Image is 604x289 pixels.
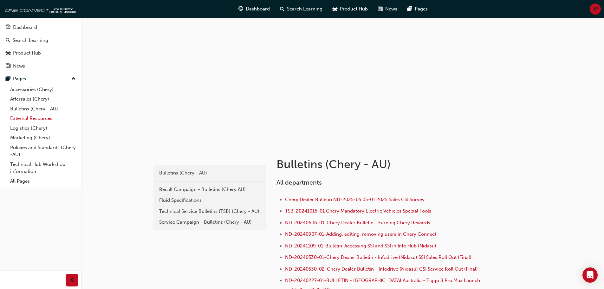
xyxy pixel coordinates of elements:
[276,157,484,171] h1: Bulletins (Chery - AU)
[275,3,328,16] a: search-iconSearch Learning
[156,206,264,217] a: Technical Service Bulletins (TSB) (Chery - AU)
[246,5,270,13] span: Dashboard
[287,5,322,13] span: Search Learning
[6,76,10,82] span: pages-icon
[3,20,78,73] button: DashboardSearch LearningProduct HubNews
[3,60,78,72] a: News
[8,114,78,123] a: External Resources
[8,85,78,95] a: Accessories (Chery)
[3,73,78,85] button: Pages
[8,133,78,143] a: Marketing (Chery)
[6,25,10,30] span: guage-icon
[3,3,76,15] img: oneconnect
[156,184,264,195] a: Recall Campaign - Bulletins (Chery AU)
[6,38,10,43] span: search-icon
[233,3,275,16] a: guage-iconDashboard
[159,208,261,215] div: Technical Service Bulletins (TSB) (Chery - AU)
[285,266,478,272] a: ND-20240530-02-Chery Dealer Bulletin - Infodrive (Nidasu) CSI Service Roll Out (Final)
[13,49,41,57] div: Product Hub
[8,143,78,160] a: Policies and Standards (Chery -AU)
[8,176,78,186] a: All Pages
[159,197,261,204] div: Fluid Specifications
[378,5,383,13] span: news-icon
[70,276,75,284] span: prev-icon
[285,243,436,249] a: ND-20241109-01-Bulletin-Accessing SSI and SSI in Info Hub (Nidasu)
[13,62,25,70] div: News
[13,24,37,31] div: Dashboard
[159,186,261,193] div: Recall Campaign - Bulletins (Chery AU)
[582,267,598,283] div: Open Intercom Messenger
[6,63,10,69] span: news-icon
[159,219,261,226] div: Service Campaign - Bulletins (Chery - AU)
[328,3,373,16] a: car-iconProduct Hub
[276,179,322,186] span: All departments
[238,5,243,13] span: guage-icon
[3,47,78,59] a: Product Hub
[8,123,78,133] a: Logistics (Chery)
[285,208,431,214] a: TSB-20241016-01 Chery Mandatory Electric Vehicles Special Tools
[373,3,402,16] a: news-iconNews
[402,3,433,16] a: pages-iconPages
[285,254,471,260] a: ND-20240530-01-Chery Dealer Bulletin - Infodrive (Nidasu) SSI Sales Roll Out (Final)
[285,197,425,202] a: Chery Dealer Bulletin ND-2025-05.05-01 2025 Sales CSI Survey
[8,104,78,114] a: Bulletins (Chery - AU)
[156,167,264,179] a: Bulletins (Chery - AU)
[280,5,284,13] span: search-icon
[156,195,264,206] a: Fluid Specifications
[3,22,78,33] a: Dashboard
[159,169,261,177] div: Bulletins (Chery - AU)
[3,35,78,46] a: Search Learning
[590,3,601,15] button: JP
[13,75,26,82] div: Pages
[415,5,428,13] span: Pages
[13,37,48,44] div: Search Learning
[285,220,430,226] a: ND-20240606-01-Chery Dealer Bulletin - Earning Chery Rewards
[333,5,337,13] span: car-icon
[340,5,368,13] span: Product Hub
[8,160,78,176] a: Technical Hub Workshop information
[593,5,598,13] span: JP
[407,5,412,13] span: pages-icon
[6,50,10,56] span: car-icon
[71,75,76,83] span: up-icon
[285,231,436,237] a: ND-20240907-01-Adding, editing, removing users in Chery Connect
[156,217,264,228] a: Service Campaign - Bulletins (Chery - AU)
[385,5,397,13] span: News
[8,94,78,104] a: Aftersales (Chery)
